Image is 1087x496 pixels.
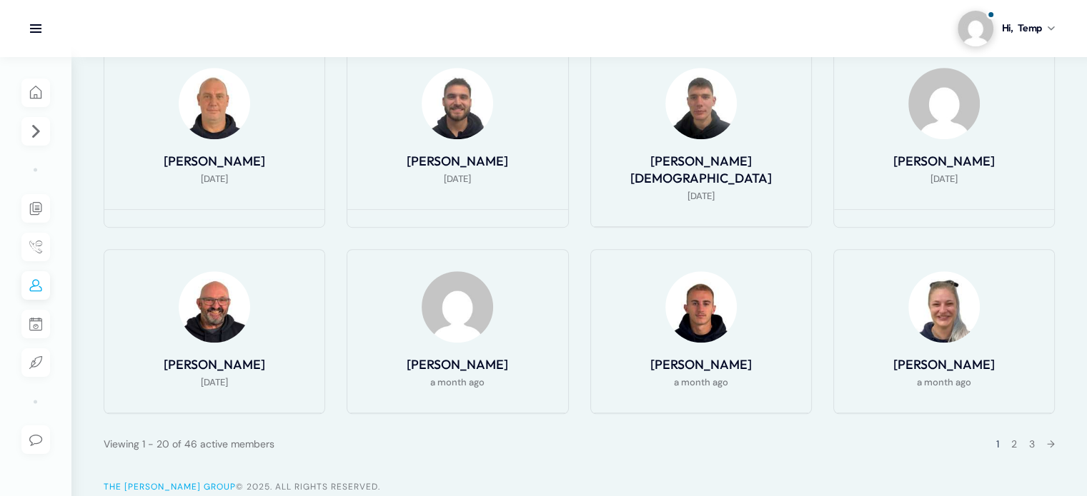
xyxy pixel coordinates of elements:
img: Profile Photo [665,68,737,139]
img: Profile Photo [422,271,493,343]
span: Hi, [1002,21,1013,36]
span: [DATE] [444,171,471,188]
a: 2 [1011,437,1017,450]
img: Profile Photo [908,271,980,343]
span: 1 [996,437,999,450]
img: Profile Photo [179,68,250,139]
span: [DATE] [201,374,228,391]
img: Profile Photo [665,271,737,343]
a: [PERSON_NAME] [650,356,752,373]
a: Profile picture of Temp AccessHi,Temp [958,11,1055,46]
span: a month ago [674,374,728,391]
div: Viewing 1 - 20 of 46 active members [104,435,274,452]
span: [DATE] [930,171,958,188]
a: [PERSON_NAME] [164,356,265,373]
span: [DATE] [201,171,228,188]
a: [PERSON_NAME] [407,356,508,373]
a: The [PERSON_NAME] Group [104,481,236,492]
a: [PERSON_NAME] [893,153,995,169]
span: Temp [1018,21,1041,36]
a: [PERSON_NAME][DEMOGRAPHIC_DATA] [630,153,772,186]
a: 3 [1029,437,1035,450]
span: a month ago [430,374,485,391]
img: Profile Photo [908,68,980,139]
img: Profile Photo [422,68,493,139]
div: © 2025. All Rights Reserved. [104,478,1055,495]
img: Profile picture of Temp Access [958,11,993,46]
span: a month ago [917,374,971,391]
span: [DATE] [688,188,715,205]
a: → [1047,437,1055,450]
img: Profile Photo [179,271,250,343]
a: [PERSON_NAME] [407,153,508,169]
a: [PERSON_NAME] [893,356,995,373]
a: [PERSON_NAME] [164,153,265,169]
